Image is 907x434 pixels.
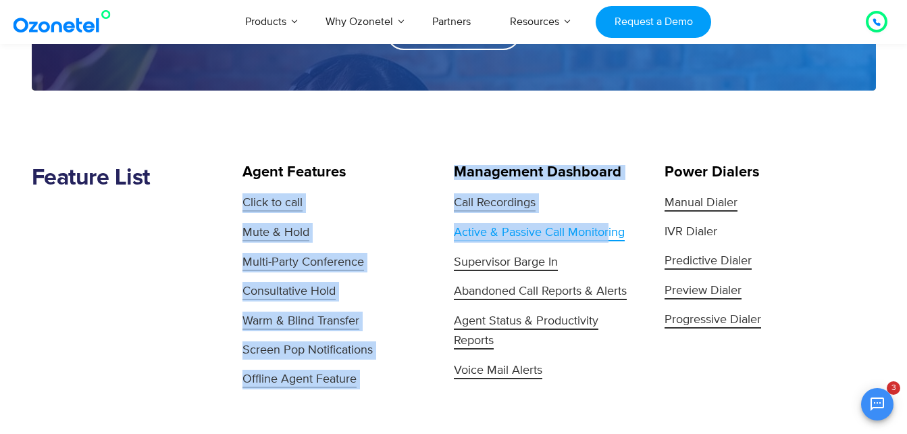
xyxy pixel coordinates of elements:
span: Manual Dialer [665,195,737,212]
span: Multi-Party Conference [242,255,364,271]
a: Abandoned Call Reports & Alerts [454,282,642,302]
h2: Feature List [32,165,243,192]
a: Progressive Dialer [665,310,852,330]
span: 3 [887,381,900,395]
a: Active & Passive Call Monitoring [454,223,642,243]
h5: Power Dialers [665,165,852,180]
span: Preview Dialer [665,283,742,299]
span: Offline Agent Feature [242,372,357,388]
a: Mute & Hold [242,223,430,243]
a: Preview Dialer [665,281,852,301]
a: Call Recordings [454,193,642,213]
a: Predictive Dialer [665,251,852,271]
span: Abandoned Call Reports & Alerts [454,284,627,300]
span: Consultative Hold [242,284,336,300]
a: Request a Demo [596,6,711,38]
h5: Management Dashboard [454,165,642,180]
span: Active & Passive Call Monitoring [454,225,625,241]
span: Supervisor Barge In [454,255,558,271]
span: Click to call [242,195,303,212]
a: Agent Status & Productivity Reports [454,312,642,351]
a: Voice Mail Alerts [454,361,642,381]
a: Offline Agent Feature [242,370,430,389]
a: Click to call [242,193,430,213]
span: Warm & Blind Transfer [242,314,359,330]
span: Progressive Dialer [665,312,761,329]
a: Supervisor Barge In [454,253,642,272]
a: Warm & Blind Transfer [242,312,430,331]
a: Multi-Party Conference [242,253,430,272]
span: Screen Pop Notifications [242,341,373,360]
button: Open chat [861,388,893,420]
span: Agent Status & Productivity Reports [454,314,598,349]
span: Voice Mail Alerts [454,363,542,379]
span: IVR Dialer [665,223,717,241]
h5: Agent Features [242,165,430,180]
a: Manual Dialer [665,193,852,213]
span: Mute & Hold [242,225,309,241]
span: Predictive Dialer [665,254,752,270]
a: Consultative Hold [242,282,430,302]
span: Call Recordings [454,195,536,212]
